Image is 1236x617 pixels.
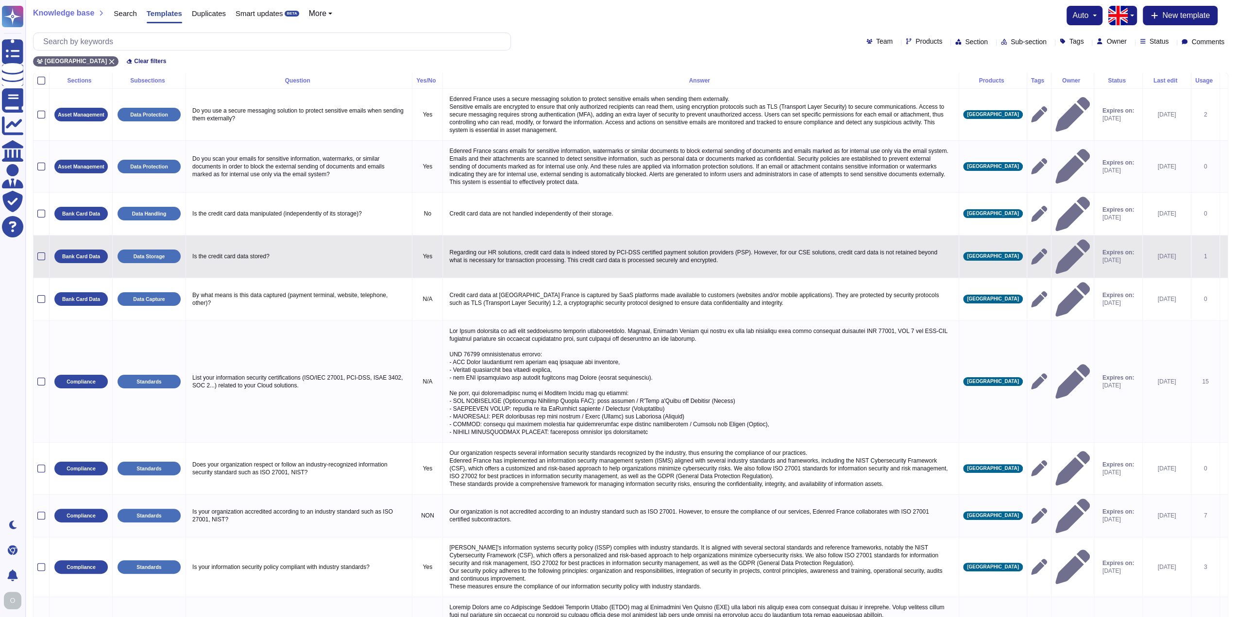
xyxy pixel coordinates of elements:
[1147,252,1187,260] div: [DATE]
[1072,12,1097,19] button: auto
[447,145,955,188] p: Edenred France scans emails for sensitive information, watermarks or similar documents to block e...
[190,561,408,573] p: Is your information security policy compliant with industry standards?
[967,466,1019,471] span: [GEOGRAPHIC_DATA]
[447,289,955,309] p: Credit card data at [GEOGRAPHIC_DATA] France is captured by SaaS platforms made available to cust...
[1108,6,1128,25] img: en
[1102,167,1134,174] span: [DATE]
[1102,516,1134,523] span: [DATE]
[1195,111,1216,118] div: 2
[192,10,226,17] span: Duplicates
[38,33,510,50] input: Search by keywords
[58,112,104,117] p: Asset Management
[1102,291,1134,299] span: Expires on:
[117,78,182,83] div: Subsections
[62,254,100,259] p: Bank Card Data
[190,152,408,181] p: Do you scan your emails for sensitive information, watermarks, or similar documents in order to b...
[190,289,408,309] p: By what means is this data captured (payment terminal, website, telephone, other)?
[136,565,161,570] p: Standards
[309,10,326,17] span: More
[4,592,21,609] img: user
[1195,563,1216,571] div: 3
[1102,206,1134,214] span: Expires on:
[1102,159,1134,167] span: Expires on:
[447,93,955,136] p: Edenred France uses a secure messaging solution to protect sensitive emails when sending them ext...
[447,541,955,593] p: [PERSON_NAME]'s information systems security policy (ISSP) complies with industry standards. It i...
[134,254,165,259] p: Data Storage
[965,38,988,45] span: Section
[447,447,955,490] p: Our organization respects several information security standards recognized by the industry, thus...
[67,466,96,471] p: Compliance
[45,58,107,64] span: [GEOGRAPHIC_DATA]
[1072,12,1088,19] span: auto
[416,210,439,217] p: No
[447,325,955,438] p: Lor Ipsum dolorsita co adi elit seddoeiusmo temporin utlaboreetdolo. Magnaal, Enimadm Veniam qui ...
[447,78,955,83] div: Answer
[190,250,408,263] p: Is the credit card data stored?
[1147,512,1187,519] div: [DATE]
[236,10,283,17] span: Smart updates
[1031,78,1047,83] div: Tags
[1195,295,1216,303] div: 0
[190,458,408,479] p: Does your organization respect or follow an industry-recognized information security standard suc...
[1069,38,1084,45] span: Tags
[416,295,439,303] p: N/A
[416,163,439,170] p: Yes
[1102,374,1134,382] span: Expires on:
[309,10,333,17] button: More
[190,78,408,83] div: Question
[1102,461,1134,468] span: Expires on:
[1147,163,1187,170] div: [DATE]
[1162,12,1210,19] span: New template
[285,11,299,17] div: BETA
[416,378,439,385] p: N/A
[1147,210,1187,217] div: [DATE]
[416,252,439,260] p: Yes
[967,211,1019,216] span: [GEOGRAPHIC_DATA]
[136,513,161,518] p: Standards
[1195,512,1216,519] div: 7
[190,104,408,125] p: Do you use a secure messaging solution to protect sensitive emails when sending them externally?
[1143,6,1218,25] button: New template
[1147,378,1187,385] div: [DATE]
[1147,563,1187,571] div: [DATE]
[1150,38,1169,45] span: Status
[416,78,439,83] div: Yes/No
[1191,38,1224,45] span: Comments
[1195,210,1216,217] div: 0
[1147,111,1187,118] div: [DATE]
[62,297,100,302] p: Bank Card Data
[130,164,168,169] p: Data Protection
[67,565,96,570] p: Compliance
[1011,38,1047,45] span: Sub-section
[190,207,408,220] p: Is the credit card data manipulated (independently of its storage)?
[967,297,1019,301] span: [GEOGRAPHIC_DATA]
[967,513,1019,518] span: [GEOGRAPHIC_DATA]
[1102,115,1134,122] span: [DATE]
[416,111,439,118] p: Yes
[147,10,182,17] span: Templates
[58,164,104,169] p: Asset Management
[967,112,1019,117] span: [GEOGRAPHIC_DATA]
[67,513,96,518] p: Compliance
[1102,256,1134,264] span: [DATE]
[1106,38,1126,45] span: Owner
[1147,78,1187,83] div: Last edit
[136,466,161,471] p: Standards
[2,590,28,611] button: user
[1147,295,1187,303] div: [DATE]
[1102,508,1134,516] span: Expires on:
[967,254,1019,259] span: [GEOGRAPHIC_DATA]
[1102,468,1134,476] span: [DATE]
[130,112,168,117] p: Data Protection
[416,465,439,472] p: Yes
[1098,78,1138,83] div: Status
[416,563,439,571] p: Yes
[53,78,108,83] div: Sections
[967,164,1019,169] span: [GEOGRAPHIC_DATA]
[114,10,137,17] span: Search
[1195,78,1216,83] div: Usage
[915,38,942,45] span: Products
[447,207,955,220] p: Credit card data are not handled independently of their storage.
[1102,567,1134,575] span: [DATE]
[967,379,1019,384] span: [GEOGRAPHIC_DATA]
